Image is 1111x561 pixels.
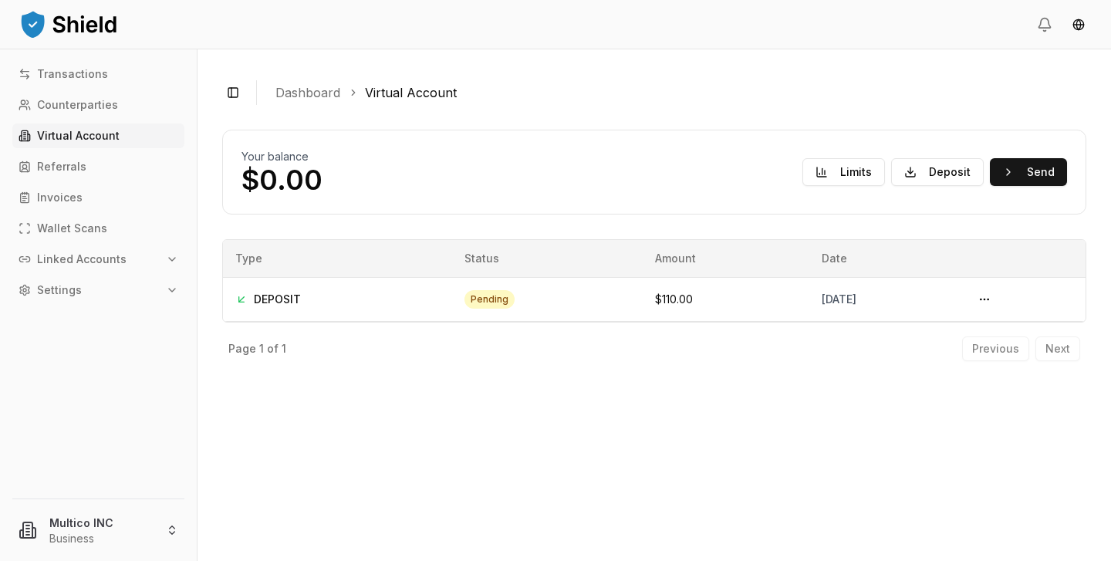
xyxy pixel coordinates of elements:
a: Dashboard [275,83,340,102]
button: Multico INCBusiness [6,505,191,555]
p: Wallet Scans [37,223,107,234]
nav: breadcrumb [275,83,1074,102]
p: 1 [282,343,286,354]
p: Virtual Account [37,130,120,141]
th: Date [809,240,961,277]
button: Send [990,158,1067,186]
p: of [267,343,279,354]
button: Linked Accounts [12,247,184,272]
p: $0.00 [241,164,322,195]
p: Settings [37,285,82,296]
p: Counterparties [37,100,118,110]
img: ShieldPay Logo [19,8,119,39]
a: Counterparties [12,93,184,117]
p: Referrals [37,161,86,172]
button: Deposit [891,158,984,186]
p: Transactions [37,69,108,79]
div: [DATE] [822,292,948,307]
p: Business [49,531,154,546]
a: Virtual Account [12,123,184,148]
span: $110.00 [655,292,693,306]
div: pending [464,290,515,309]
a: Wallet Scans [12,216,184,241]
a: Referrals [12,154,184,179]
p: 1 [259,343,264,354]
a: Virtual Account [365,83,457,102]
button: Limits [802,158,885,186]
h2: Your balance [241,149,309,164]
a: Invoices [12,185,184,210]
button: Settings [12,278,184,302]
p: Invoices [37,192,83,203]
p: Page [228,343,256,354]
th: Amount [643,240,809,277]
th: Type [223,240,452,277]
th: Status [452,240,642,277]
span: DEPOSIT [254,292,301,307]
p: Multico INC [49,515,154,531]
p: Linked Accounts [37,254,127,265]
a: Transactions [12,62,184,86]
